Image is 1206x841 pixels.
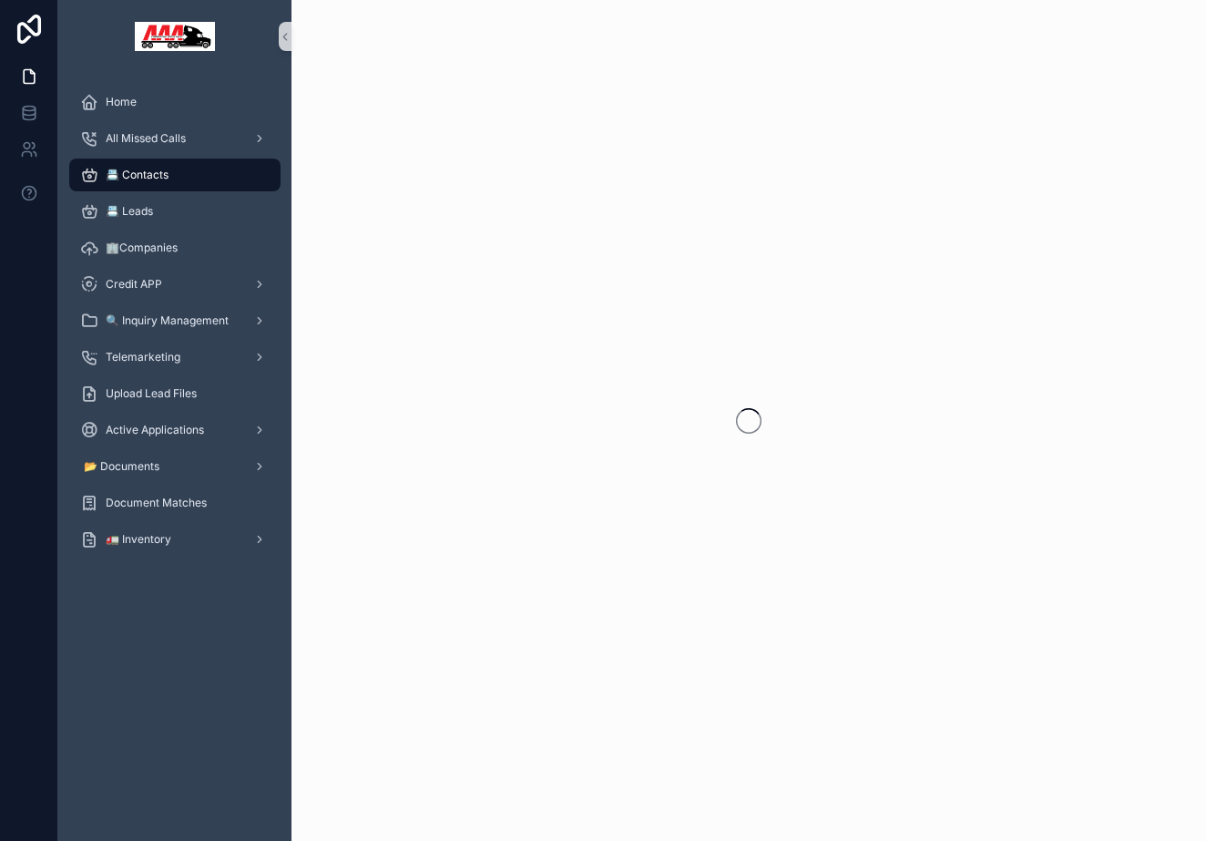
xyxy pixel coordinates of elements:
span: Credit APP [106,277,162,292]
span: Document Matches [106,496,207,510]
img: App logo [135,22,215,51]
span: Upload Lead Files [106,386,197,401]
a: 🚛 Inventory [69,523,281,556]
span: Home [106,95,137,109]
span: 🏢Companies [106,241,178,255]
a: 🏢Companies [69,231,281,264]
span: All Missed Calls [106,131,186,146]
div: scrollable content [58,73,291,579]
a: Upload Lead Files [69,377,281,410]
a: All Missed Calls [69,122,281,155]
a: 📇 Leads [69,195,281,228]
a: Telemarketing [69,341,281,374]
span: 🚛 Inventory [106,532,171,547]
a: 📂 Documents [69,450,281,483]
span: 📇 Leads [106,204,153,219]
span: 📂 Documents [84,459,159,474]
a: Document Matches [69,487,281,519]
span: Telemarketing [106,350,180,364]
span: 📇 Contacts [106,168,169,182]
span: 🔍 Inquiry Management [106,313,229,328]
a: Home [69,86,281,118]
a: 📇 Contacts [69,159,281,191]
a: Active Applications [69,414,281,446]
span: Active Applications [106,423,204,437]
a: Credit APP [69,268,281,301]
a: 🔍 Inquiry Management [69,304,281,337]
